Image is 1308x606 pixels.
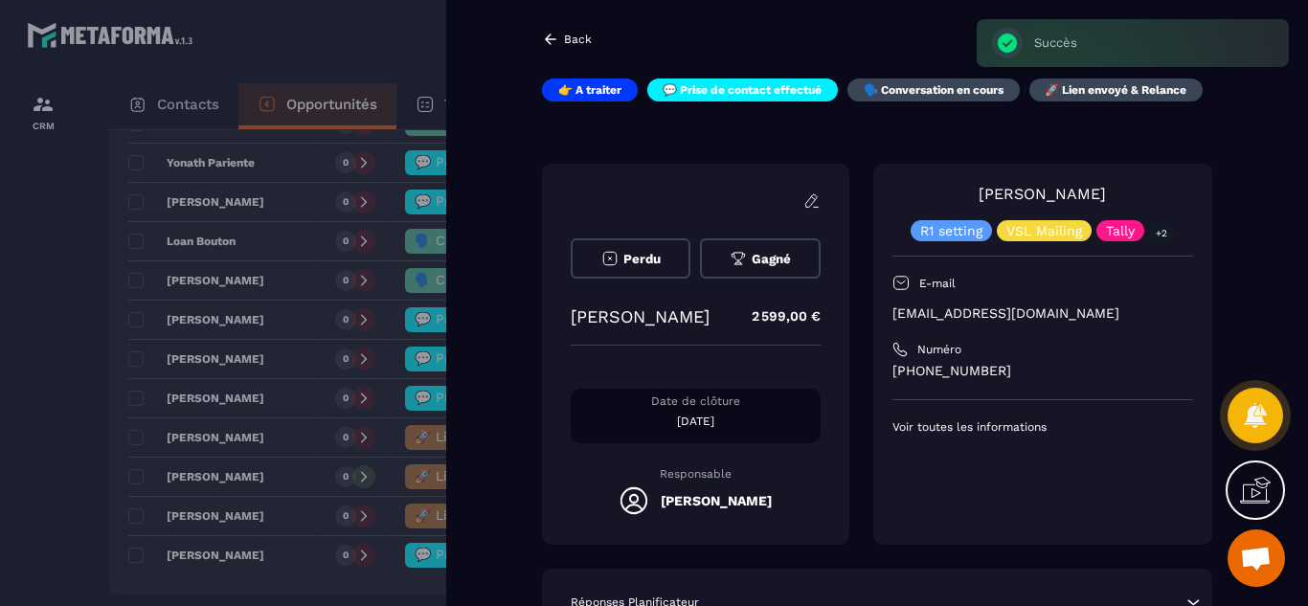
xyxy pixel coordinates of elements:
p: 🗣️ Conversation en cours [864,82,1004,98]
p: +2 [1149,223,1174,243]
span: Perdu [623,252,661,266]
p: 👉 A traiter [558,82,621,98]
h5: [PERSON_NAME] [661,493,772,508]
p: 🚀 Lien envoyé & Relance [1045,82,1186,98]
p: Voir toutes les informations [892,419,1193,435]
p: Responsable [571,467,821,481]
button: Gagné [700,238,820,279]
button: Perdu [571,238,690,279]
p: Date de clôture [571,393,821,409]
p: 2 599,00 € [733,298,821,335]
p: 💬 Prise de contact effectué [663,82,822,98]
p: VSL Mailing [1006,224,1082,237]
span: Gagné [752,252,791,266]
p: R1 setting [920,224,982,237]
a: [PERSON_NAME] [979,185,1106,203]
p: Back [564,33,592,46]
p: [PHONE_NUMBER] [892,362,1193,380]
p: Tally [1106,224,1135,237]
p: [DATE] [571,414,821,429]
p: Numéro [917,342,961,357]
p: [EMAIL_ADDRESS][DOMAIN_NAME] [892,304,1193,323]
p: [PERSON_NAME] [571,306,710,326]
div: Ouvrir le chat [1228,529,1285,587]
p: E-mail [919,276,956,291]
